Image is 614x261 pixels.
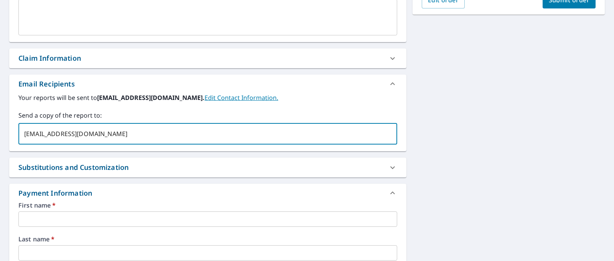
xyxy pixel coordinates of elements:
[205,93,278,102] a: EditContactInfo
[18,53,81,63] div: Claim Information
[18,202,397,208] label: First name
[18,79,75,89] div: Email Recipients
[9,158,406,177] div: Substitutions and Customization
[18,188,95,198] div: Payment Information
[18,236,397,242] label: Last name
[9,184,406,202] div: Payment Information
[18,162,129,173] div: Substitutions and Customization
[18,93,397,102] label: Your reports will be sent to
[9,48,406,68] div: Claim Information
[18,111,397,120] label: Send a copy of the report to:
[97,93,205,102] b: [EMAIL_ADDRESS][DOMAIN_NAME].
[9,75,406,93] div: Email Recipients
